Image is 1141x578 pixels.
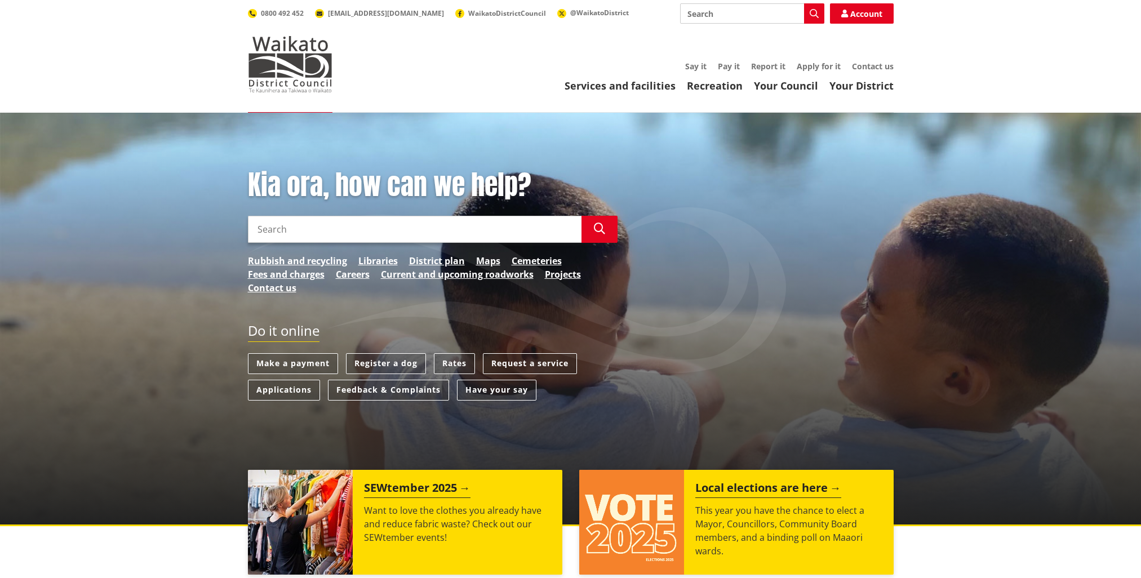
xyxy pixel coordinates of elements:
[248,169,618,202] h1: Kia ora, how can we help?
[751,61,785,72] a: Report it
[680,3,824,24] input: Search input
[830,3,894,24] a: Account
[829,79,894,92] a: Your District
[328,380,449,401] a: Feedback & Complaints
[457,380,536,401] a: Have your say
[434,353,475,374] a: Rates
[409,254,465,268] a: District plan
[248,216,581,243] input: Search input
[455,8,546,18] a: WaikatoDistrictCouncil
[565,79,676,92] a: Services and facilities
[797,61,841,72] a: Apply for it
[557,8,629,17] a: @WaikatoDistrict
[248,323,319,343] h2: Do it online
[579,470,894,575] a: Local elections are here This year you have the chance to elect a Mayor, Councillors, Community B...
[248,470,562,575] a: SEWtember 2025 Want to love the clothes you already have and reduce fabric waste? Check out our S...
[579,470,684,575] img: Vote 2025
[381,268,534,281] a: Current and upcoming roadworks
[248,254,347,268] a: Rubbish and recycling
[248,36,332,92] img: Waikato District Council - Te Kaunihera aa Takiwaa o Waikato
[718,61,740,72] a: Pay it
[248,353,338,374] a: Make a payment
[328,8,444,18] span: [EMAIL_ADDRESS][DOMAIN_NAME]
[687,79,743,92] a: Recreation
[248,470,353,575] img: SEWtember
[512,254,562,268] a: Cemeteries
[364,481,470,498] h2: SEWtember 2025
[468,8,546,18] span: WaikatoDistrictCouncil
[248,8,304,18] a: 0800 492 452
[364,504,551,544] p: Want to love the clothes you already have and reduce fabric waste? Check out our SEWtember events!
[852,61,894,72] a: Contact us
[476,254,500,268] a: Maps
[346,353,426,374] a: Register a dog
[315,8,444,18] a: [EMAIL_ADDRESS][DOMAIN_NAME]
[695,504,882,558] p: This year you have the chance to elect a Mayor, Councillors, Community Board members, and a bindi...
[754,79,818,92] a: Your Council
[695,481,841,498] h2: Local elections are here
[483,353,577,374] a: Request a service
[685,61,707,72] a: Say it
[545,268,581,281] a: Projects
[261,8,304,18] span: 0800 492 452
[248,380,320,401] a: Applications
[248,281,296,295] a: Contact us
[358,254,398,268] a: Libraries
[570,8,629,17] span: @WaikatoDistrict
[336,268,370,281] a: Careers
[248,268,325,281] a: Fees and charges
